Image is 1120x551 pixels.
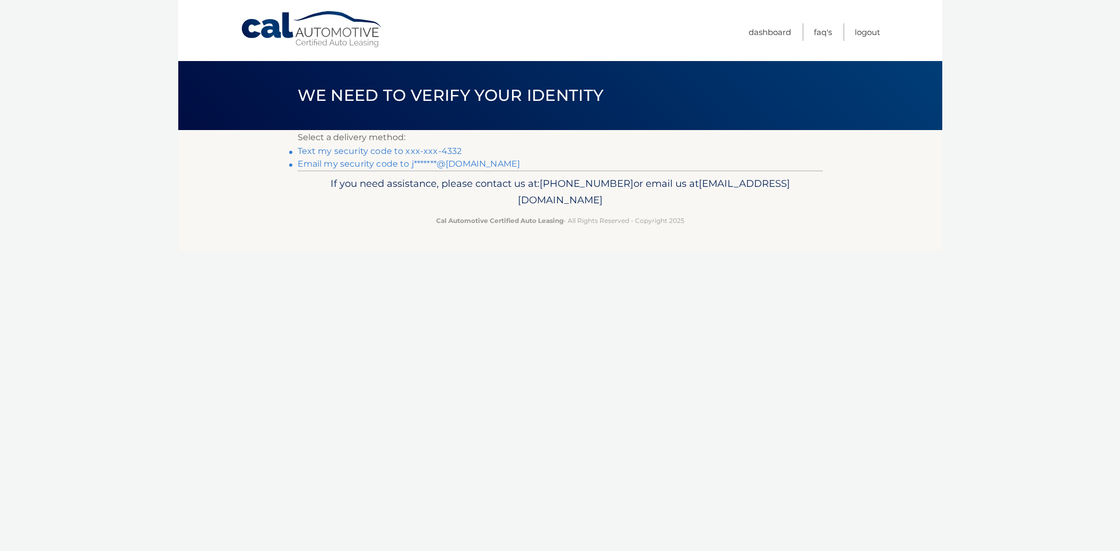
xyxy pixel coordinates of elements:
p: Select a delivery method: [298,130,823,145]
a: Logout [855,23,880,41]
a: FAQ's [814,23,832,41]
span: [PHONE_NUMBER] [540,177,633,190]
p: - All Rights Reserved - Copyright 2025 [305,215,816,226]
a: Dashboard [749,23,791,41]
a: Email my security code to j*******@[DOMAIN_NAME] [298,159,520,169]
a: Cal Automotive [240,11,384,48]
a: Text my security code to xxx-xxx-4332 [298,146,462,156]
p: If you need assistance, please contact us at: or email us at [305,175,816,209]
span: We need to verify your identity [298,85,604,105]
strong: Cal Automotive Certified Auto Leasing [436,217,563,225]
